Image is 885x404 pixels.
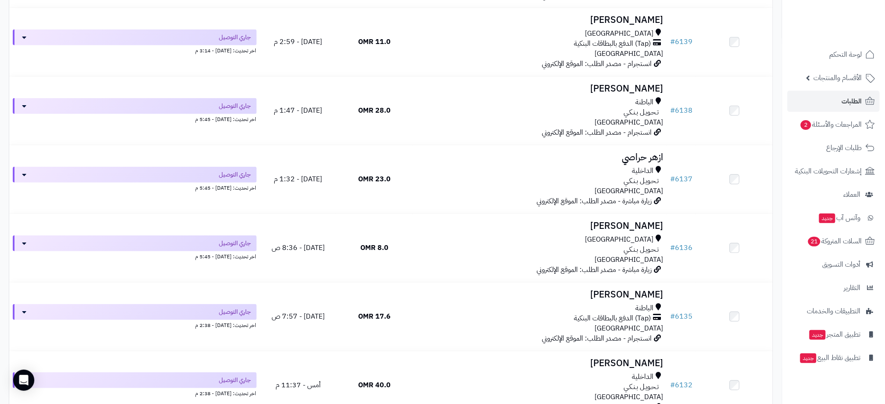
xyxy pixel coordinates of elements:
a: #6137 [670,174,693,184]
span: 40.0 OMR [358,380,391,390]
div: اخر تحديث: [DATE] - 5:45 م [13,114,257,123]
span: [DATE] - 7:57 ص [272,311,325,322]
span: 8.0 OMR [360,242,388,253]
span: [GEOGRAPHIC_DATA] [595,323,663,334]
span: التطبيقات والخدمات [807,305,860,317]
h3: ازهر حراصي [416,152,663,162]
span: الطلبات [841,95,862,107]
a: #6135 [670,311,693,322]
span: تـحـويـل بـنـكـي [624,176,659,186]
span: تـحـويـل بـنـكـي [624,245,659,255]
span: المراجعات والأسئلة [800,118,862,131]
span: طلبات الإرجاع [826,142,862,154]
span: # [670,37,675,47]
span: الباطنة [635,303,653,313]
span: [DATE] - 2:59 م [274,37,322,47]
a: #6132 [670,380,693,390]
span: # [670,174,675,184]
h3: [PERSON_NAME] [416,221,663,231]
span: الأقسام والمنتجات [813,72,862,84]
span: # [670,380,675,390]
span: [DATE] - 1:47 م [274,105,322,116]
a: السلات المتروكة21 [787,231,880,252]
span: [GEOGRAPHIC_DATA] [595,117,663,128]
div: اخر تحديث: [DATE] - 5:45 م [13,183,257,192]
span: انستجرام - مصدر الطلب: الموقع الإلكتروني [542,333,652,344]
span: 11.0 OMR [358,37,391,47]
a: تطبيق نقاط البيعجديد [787,347,880,368]
a: إشعارات التحويلات البنكية [787,161,880,182]
span: جاري التوصيل [219,376,251,385]
span: الباطنة [635,97,653,107]
span: 17.6 OMR [358,311,391,322]
span: # [670,242,675,253]
h3: [PERSON_NAME] [416,358,663,368]
div: اخر تحديث: [DATE] - 3:14 م [13,45,257,55]
span: جاري التوصيل [219,170,251,179]
span: [DATE] - 8:36 ص [272,242,325,253]
div: اخر تحديث: [DATE] - 2:38 م [13,388,257,397]
span: الداخلية [632,372,653,382]
span: (Tap) الدفع بالبطاقات البنكية [574,39,651,49]
span: لوحة التحكم [829,48,862,61]
span: 28.0 OMR [358,105,391,116]
img: logo-2.png [825,22,877,40]
span: انستجرام - مصدر الطلب: الموقع الإلكتروني [542,127,652,138]
a: تطبيق المتجرجديد [787,324,880,345]
a: طلبات الإرجاع [787,137,880,158]
a: المراجعات والأسئلة2 [787,114,880,135]
span: [GEOGRAPHIC_DATA] [585,235,653,245]
span: [GEOGRAPHIC_DATA] [595,392,663,402]
a: التطبيقات والخدمات [787,301,880,322]
a: #6139 [670,37,693,47]
a: وآتس آبجديد [787,207,880,228]
a: #6136 [670,242,693,253]
span: [GEOGRAPHIC_DATA] [585,29,653,39]
span: [GEOGRAPHIC_DATA] [595,186,663,196]
div: اخر تحديث: [DATE] - 2:38 م [13,320,257,329]
span: جديد [819,213,835,223]
span: الداخلية [632,166,653,176]
span: أدوات التسويق [822,258,860,271]
a: العملاء [787,184,880,205]
span: جاري التوصيل [219,33,251,42]
span: السلات المتروكة [807,235,862,247]
div: اخر تحديث: [DATE] - 5:45 م [13,251,257,261]
span: تطبيق نقاط البيع [799,352,860,364]
span: وآتس آب [818,212,860,224]
span: تطبيق المتجر [809,328,860,341]
span: أمس - 11:37 م [276,380,321,390]
span: زيارة مباشرة - مصدر الطلب: الموقع الإلكتروني [537,264,652,275]
span: جديد [800,353,816,363]
span: العملاء [843,188,860,201]
span: تـحـويـل بـنـكـي [624,382,659,392]
div: Open Intercom Messenger [13,370,34,391]
a: لوحة التحكم [787,44,880,65]
span: # [670,311,675,322]
h3: [PERSON_NAME] [416,84,663,94]
span: # [670,105,675,116]
span: (Tap) الدفع بالبطاقات البنكية [574,313,651,323]
h3: [PERSON_NAME] [416,290,663,300]
span: [DATE] - 1:32 م [274,174,322,184]
span: 23.0 OMR [358,174,391,184]
a: #6138 [670,105,693,116]
span: تـحـويـل بـنـكـي [624,107,659,118]
span: [GEOGRAPHIC_DATA] [595,254,663,265]
a: أدوات التسويق [787,254,880,275]
span: [GEOGRAPHIC_DATA] [595,48,663,59]
span: جاري التوصيل [219,239,251,248]
span: زيارة مباشرة - مصدر الطلب: الموقع الإلكتروني [537,196,652,206]
span: انستجرام - مصدر الطلب: الموقع الإلكتروني [542,59,652,69]
h3: [PERSON_NAME] [416,15,663,25]
span: جاري التوصيل [219,308,251,316]
span: 2 [801,120,811,130]
span: جاري التوصيل [219,102,251,110]
span: إشعارات التحويلات البنكية [795,165,862,177]
span: جديد [809,330,826,340]
a: التقارير [787,277,880,298]
a: الطلبات [787,91,880,112]
span: 21 [808,237,820,246]
span: التقارير [844,282,860,294]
